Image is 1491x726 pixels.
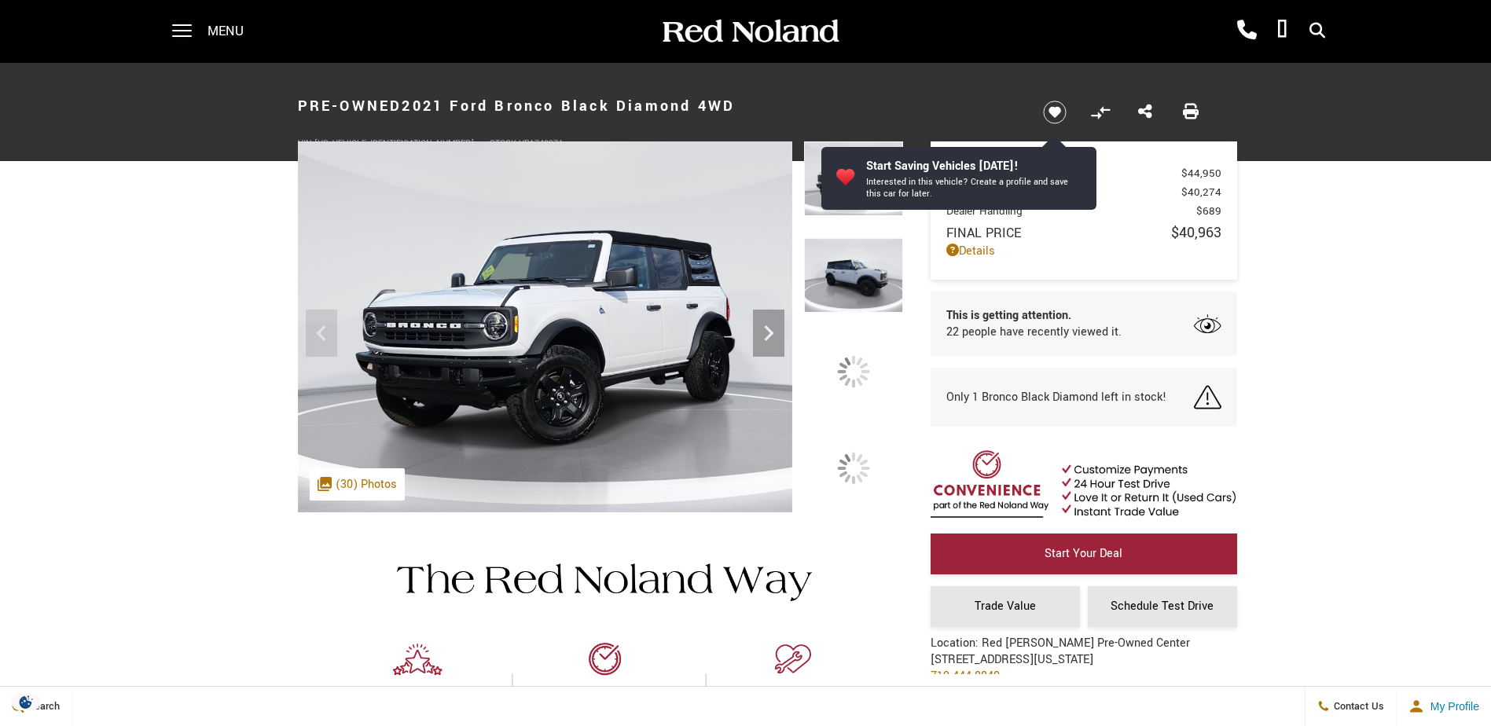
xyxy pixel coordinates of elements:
a: Red [PERSON_NAME] $40,274 [946,185,1221,200]
span: Only 1 Bronco Black Diamond left in stock! [946,389,1166,405]
a: Print this Pre-Owned 2021 Ford Bronco Black Diamond 4WD [1183,102,1199,123]
button: Open user profile menu [1397,687,1491,726]
span: Contact Us [1330,699,1384,713]
span: Market Price [946,166,1181,181]
span: $44,950 [1181,166,1221,181]
span: [US_VEHICLE_IDENTIFICATION_NUMBER] [314,137,474,149]
span: Schedule Test Drive [1111,598,1214,614]
span: Dealer Handling [946,203,1196,218]
span: $689 [1196,203,1221,218]
h1: 2021 Ford Bronco Black Diamond 4WD [298,75,1017,137]
a: 719.444.8840 [931,668,1000,684]
span: Start Your Deal [1045,545,1122,562]
a: Dealer Handling $689 [946,203,1221,218]
a: Details [946,243,1221,259]
img: Used 2021 Oxford White Ford Black Diamond image 1 [804,141,903,216]
span: Red [PERSON_NAME] [946,185,1181,200]
span: Trade Value [975,598,1036,614]
img: Opt-Out Icon [8,694,44,710]
section: Click to Open Cookie Consent Modal [8,694,44,710]
span: 22 people have recently viewed it. [946,324,1122,340]
span: $40,274 [1181,185,1221,200]
a: Share this Pre-Owned 2021 Ford Bronco Black Diamond 4WD [1138,102,1152,123]
button: Save vehicle [1037,100,1072,125]
strong: Pre-Owned [298,96,402,116]
span: This is getting attention. [946,307,1122,324]
span: UPA74807A [519,137,564,149]
img: Used 2021 Oxford White Ford Black Diamond image 2 [804,238,903,313]
span: Stock: [490,137,519,149]
div: Location: Red [PERSON_NAME] Pre-Owned Center [STREET_ADDRESS][US_STATE] [931,635,1190,696]
span: VIN: [298,137,314,149]
span: $40,963 [1171,222,1221,243]
a: Final Price $40,963 [946,222,1221,243]
a: Market Price $44,950 [946,166,1221,181]
a: Start Your Deal [931,533,1237,574]
a: Schedule Test Drive [1088,586,1237,627]
img: Used 2021 Oxford White Ford Black Diamond image 1 [298,141,792,512]
a: Trade Value [931,586,1080,627]
span: My Profile [1424,700,1479,713]
button: Compare vehicle [1089,101,1112,124]
div: Next [753,310,784,357]
div: (30) Photos [310,468,405,500]
img: Red Noland Auto Group [659,18,840,46]
span: Final Price [946,224,1171,242]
